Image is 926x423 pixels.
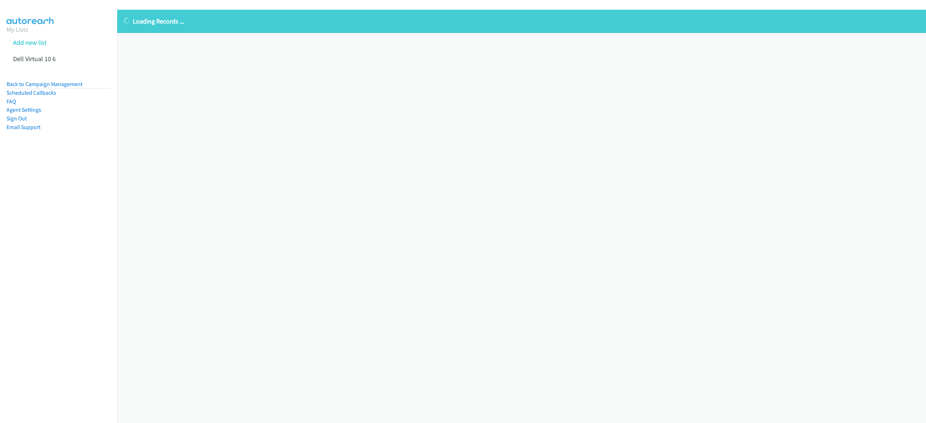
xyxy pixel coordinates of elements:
a: Dell Virtual 10 6 [13,55,56,63]
a: Email Support [7,124,41,131]
a: Agent Settings [7,106,41,113]
a: FAQ [7,98,16,105]
p: Loading Records ... [124,16,919,26]
a: My Lists [7,25,28,34]
a: Scheduled Callbacks [7,89,56,96]
a: Add new list [13,38,47,47]
a: Back to Campaign Management [7,81,82,87]
a: Sign Out [7,115,27,122]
